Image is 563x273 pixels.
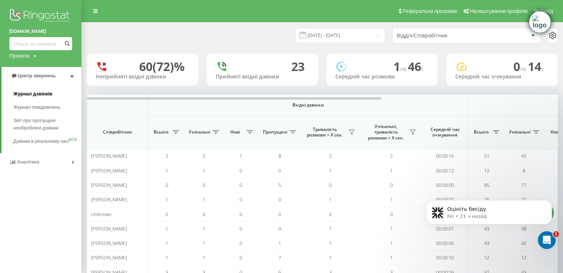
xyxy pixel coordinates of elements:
td: 00:00:16 [422,149,468,163]
span: Налаштування профілю [470,8,527,14]
td: 00:00:00 [422,178,468,192]
div: 23 [291,60,305,74]
span: 0 [278,211,281,218]
input: Пошук за номером [9,37,72,50]
span: 2 [202,152,205,159]
span: Унікальні [189,129,210,135]
span: Реферальна програма [403,8,457,14]
span: 2 [165,152,168,159]
span: 1 [165,254,168,261]
span: Всього [472,129,490,135]
span: Unknown [91,211,112,218]
span: 0 [239,182,242,188]
span: 1 [202,240,205,246]
span: 0 [202,211,205,218]
div: Середній час розмови [335,74,429,80]
span: 1 [329,254,332,261]
span: 0 [278,167,281,174]
span: c [541,65,544,73]
span: 1 [390,240,393,246]
span: 42 [521,152,526,159]
div: Проекти [9,52,29,60]
img: Timeline extension [532,16,547,29]
span: 1 [390,196,393,203]
span: 7 [278,254,281,261]
span: 1 [202,254,205,261]
iframe: Intercom notifications сообщение [415,185,563,253]
span: 46 [408,58,424,74]
iframe: Intercom live chat [538,231,556,249]
span: Всього [152,129,170,135]
span: 0 [165,211,168,218]
div: 60 (72)% [139,60,185,74]
span: [PERSON_NAME] [91,182,127,188]
span: хв [520,65,528,73]
span: 5 [278,182,281,188]
span: 1 [202,167,205,174]
span: Унікальні [509,129,530,135]
span: Дзвінки в реальному часі [13,138,69,145]
div: Середній час очікування [455,74,549,80]
span: Тривалість розмови > Х сек. [304,127,346,138]
img: Ringostat logo [9,7,72,26]
span: 12 [521,254,526,261]
span: c [421,65,424,73]
div: Неприйняті вхідні дзвінки [96,74,189,80]
span: Аналiтика [17,159,39,165]
span: Центр звернень [18,73,56,78]
span: 2 [329,152,332,159]
span: 9 [278,225,281,232]
span: 0 [239,211,242,218]
a: Журнал повідомлень [13,101,81,114]
span: Нові [226,129,244,135]
span: [PERSON_NAME] [91,152,127,159]
span: 0 [329,211,332,218]
span: 1 [329,240,332,246]
span: Журнал повідомлень [13,104,60,111]
span: 0 [513,58,528,74]
span: 1 [329,196,332,203]
span: 0 [239,167,242,174]
a: Звіт про пропущені необроблені дзвінки [13,114,81,135]
span: 1 [202,196,205,203]
span: 1 [390,225,393,232]
span: 0 [165,182,168,188]
span: [PERSON_NAME] [91,225,127,232]
span: 12 [484,167,489,174]
a: Дзвінки в реальному часіNEW [13,135,81,148]
span: 85 [484,182,489,188]
span: 2 [390,152,393,159]
div: Відділ/Співробітник [397,33,485,39]
span: 1 [165,225,168,232]
span: 0 [239,225,242,232]
span: 77 [521,182,526,188]
span: 0 [390,211,393,218]
span: 0 [278,196,281,203]
td: 00:00:12 [422,163,468,178]
span: 1 [202,225,205,232]
span: 0 [239,254,242,261]
span: Звіт про пропущені необроблені дзвінки [13,117,78,132]
td: 00:00:10 [422,250,468,265]
span: Пропущені [263,129,287,135]
span: 0 [239,240,242,246]
span: Співробітник [93,129,141,135]
span: 1 [165,240,168,246]
span: 1 [278,240,281,246]
span: Журнал дзвінків [13,90,53,98]
span: 0 [329,182,332,188]
span: 1 [165,196,168,203]
span: Вихід [540,8,553,14]
span: Вхідні дзвінки [167,102,449,108]
span: Середній час очікування [428,127,462,138]
span: 8 [523,167,525,174]
span: хв [400,65,408,73]
span: 8 [278,152,281,159]
span: 0 [202,182,205,188]
a: Журнал дзвінків [13,87,81,101]
a: Центр звернень [1,67,81,85]
span: Унікальні, тривалість розмови > Х сек. [365,124,407,141]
